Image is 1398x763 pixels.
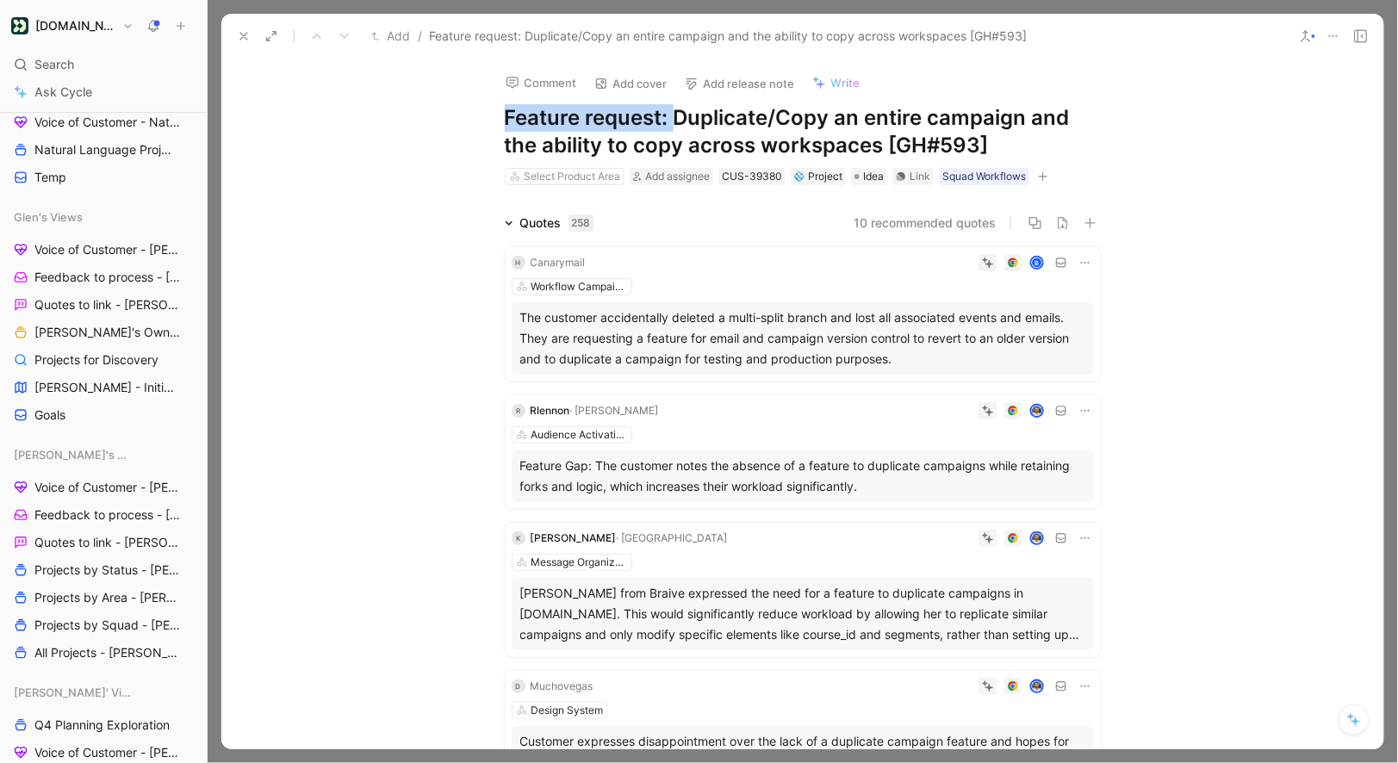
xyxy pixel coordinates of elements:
[34,617,181,634] span: Projects by Squad - [PERSON_NAME]
[531,554,627,571] div: Message Organization
[7,375,200,400] a: [PERSON_NAME] - Initiatives
[569,214,594,232] div: 258
[7,557,200,583] a: Projects by Status - [PERSON_NAME]
[520,583,1085,645] div: [PERSON_NAME] from Braive expressed the need for a feature to duplicate campaigns in [DOMAIN_NAME...
[791,168,846,185] div: 💠Project
[7,79,200,105] a: Ask Cycle
[34,379,177,396] span: [PERSON_NAME] - Initiatives
[34,114,181,131] span: Voice of Customer - Natural Language
[531,426,627,444] div: Audience Activation
[34,82,92,102] span: Ask Cycle
[7,137,200,163] a: Natural Language Projects
[34,296,179,313] span: Quotes to link - [PERSON_NAME]
[851,168,887,185] div: Idea
[794,171,805,182] img: 💠
[531,531,617,544] span: [PERSON_NAME]
[531,278,627,295] div: Workflow Campaigns
[805,71,868,95] button: Write
[531,404,570,417] span: Rlennon
[910,168,930,185] div: Link
[520,456,1085,497] div: Feature Gap: The customer notes the absence of a feature to duplicate campaigns while retaining f...
[7,237,200,263] a: Voice of Customer - [PERSON_NAME]
[34,506,182,524] span: Feedback to process - [PERSON_NAME]
[587,71,675,96] button: Add cover
[7,14,138,38] button: Customer.io[DOMAIN_NAME]
[34,406,65,424] span: Goals
[7,109,200,135] a: Voice of Customer - Natural Language
[34,324,180,341] span: [PERSON_NAME]'s Owned Projects
[7,530,200,555] a: Quotes to link - [PERSON_NAME]
[7,640,200,666] a: All Projects - [PERSON_NAME]
[7,585,200,611] a: Projects by Area - [PERSON_NAME]
[677,71,803,96] button: Add release note
[34,534,179,551] span: Quotes to link - [PERSON_NAME]
[14,208,83,226] span: Glen's Views
[520,307,1085,369] div: The customer accidentally deleted a multi-split branch and lost all associated events and emails....
[854,213,997,233] button: 10 recommended quotes
[7,402,200,428] a: Goals
[794,168,842,185] div: Project
[35,18,115,34] h1: [DOMAIN_NAME]
[367,26,414,47] button: Add
[7,164,200,190] a: Temp
[34,479,181,496] span: Voice of Customer - [PERSON_NAME]
[34,644,178,661] span: All Projects - [PERSON_NAME]
[34,744,181,761] span: Voice of Customer - [PERSON_NAME]
[7,502,200,528] a: Feedback to process - [PERSON_NAME]
[498,71,585,95] button: Comment
[7,442,200,468] div: [PERSON_NAME]'s Views
[34,141,177,158] span: Natural Language Projects
[34,589,181,606] span: Projects by Area - [PERSON_NAME]
[531,702,603,719] div: Design System
[1031,681,1042,692] img: avatar
[1031,257,1042,269] div: B
[11,17,28,34] img: Customer.io
[512,256,525,270] div: H
[570,404,659,417] span: · [PERSON_NAME]
[7,292,200,318] a: Quotes to link - [PERSON_NAME]
[505,104,1101,159] h1: Feature request: Duplicate/Copy an entire campaign and the ability to copy across workspaces [GH#...
[524,168,620,185] div: Select Product Area
[7,712,200,738] a: Q4 Planning Exploration
[418,26,422,47] span: /
[7,319,200,345] a: [PERSON_NAME]'s Owned Projects
[14,684,131,701] span: [PERSON_NAME]' Views
[34,351,158,369] span: Projects for Discovery
[645,170,710,183] span: Add assignee
[512,404,525,418] div: R
[831,75,861,90] span: Write
[429,26,1027,47] span: Feature request: Duplicate/Copy an entire campaign and the ability to copy across workspaces [GH#...
[34,241,181,258] span: Voice of Customer - [PERSON_NAME]
[520,213,594,233] div: Quotes
[531,254,586,271] div: Canarymail
[34,561,181,579] span: Projects by Status - [PERSON_NAME]
[498,213,601,233] div: Quotes258
[7,442,200,666] div: [PERSON_NAME]'s ViewsVoice of Customer - [PERSON_NAME]Feedback to process - [PERSON_NAME]Quotes t...
[34,269,182,286] span: Feedback to process - [PERSON_NAME]
[34,54,74,75] span: Search
[512,679,525,693] div: D
[942,168,1026,185] div: Squad Workflows
[34,169,66,186] span: Temp
[1031,533,1042,544] img: avatar
[7,612,200,638] a: Projects by Squad - [PERSON_NAME]
[617,531,728,544] span: · [GEOGRAPHIC_DATA]
[7,679,200,705] div: [PERSON_NAME]' Views
[512,531,525,545] div: K
[531,678,593,695] div: Muchovegas
[1031,406,1042,417] img: avatar
[7,204,200,428] div: Glen's ViewsVoice of Customer - [PERSON_NAME]Feedback to process - [PERSON_NAME]Quotes to link - ...
[722,168,782,185] div: CUS-39380
[863,168,884,185] span: Idea
[7,475,200,500] a: Voice of Customer - [PERSON_NAME]
[7,52,200,78] div: Search
[7,204,200,230] div: Glen's Views
[7,264,200,290] a: Feedback to process - [PERSON_NAME]
[14,446,133,463] span: [PERSON_NAME]'s Views
[7,347,200,373] a: Projects for Discovery
[34,716,170,734] span: Q4 Planning Exploration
